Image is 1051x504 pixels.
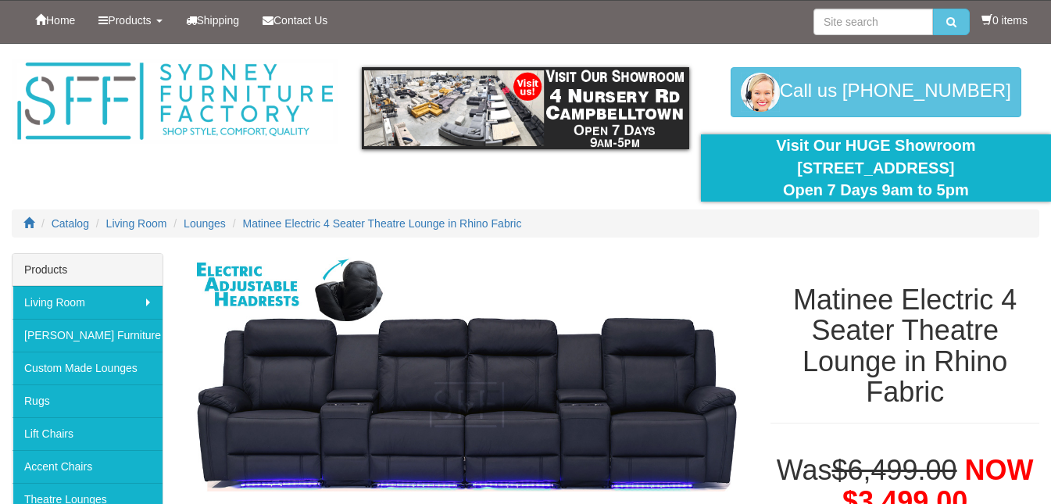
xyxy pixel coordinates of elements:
span: Home [46,14,75,27]
a: Rugs [13,384,163,417]
a: [PERSON_NAME] Furniture [13,319,163,352]
h1: Matinee Electric 4 Seater Theatre Lounge in Rhino Fabric [770,284,1039,408]
span: Shipping [197,14,240,27]
div: Visit Our HUGE Showroom [STREET_ADDRESS] Open 7 Days 9am to 5pm [713,134,1039,202]
a: Shipping [174,1,252,40]
a: Contact Us [251,1,339,40]
img: Sydney Furniture Factory [12,59,338,144]
del: $6,499.00 [831,454,956,486]
img: showroom.gif [362,67,688,149]
div: Products [13,254,163,286]
span: Products [108,14,151,27]
a: Home [23,1,87,40]
a: Accent Chairs [13,450,163,483]
a: Lift Chairs [13,417,163,450]
li: 0 items [981,13,1028,28]
a: Living Room [106,217,167,230]
a: Catalog [52,217,89,230]
a: Lounges [184,217,226,230]
a: Custom Made Lounges [13,352,163,384]
a: Living Room [13,286,163,319]
input: Site search [813,9,933,35]
a: Products [87,1,173,40]
a: Matinee Electric 4 Seater Theatre Lounge in Rhino Fabric [243,217,522,230]
span: Contact Us [273,14,327,27]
